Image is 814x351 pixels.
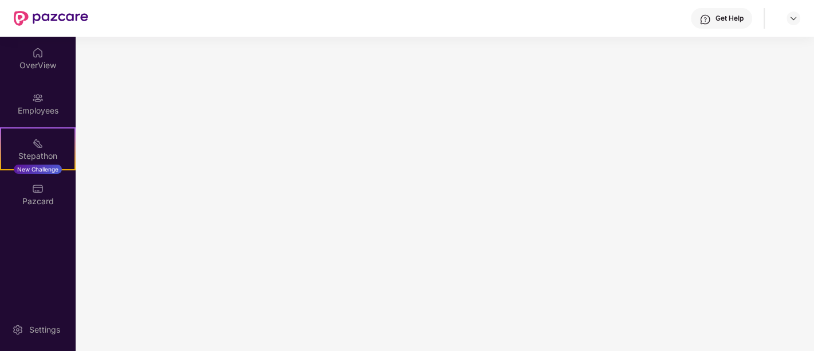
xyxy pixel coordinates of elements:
div: Get Help [715,14,744,23]
img: svg+xml;base64,PHN2ZyBpZD0iSG9tZSIgeG1sbnM9Imh0dHA6Ly93d3cudzMub3JnLzIwMDAvc3ZnIiB3aWR0aD0iMjAiIG... [32,47,44,58]
img: New Pazcare Logo [14,11,88,26]
div: Stepathon [1,150,74,162]
img: svg+xml;base64,PHN2ZyBpZD0iSGVscC0zMngzMiIgeG1sbnM9Imh0dHA6Ly93d3cudzMub3JnLzIwMDAvc3ZnIiB3aWR0aD... [699,14,711,25]
img: svg+xml;base64,PHN2ZyBpZD0iU2V0dGluZy0yMHgyMCIgeG1sbnM9Imh0dHA6Ly93d3cudzMub3JnLzIwMDAvc3ZnIiB3aW... [12,324,23,336]
img: svg+xml;base64,PHN2ZyBpZD0iUGF6Y2FyZCIgeG1sbnM9Imh0dHA6Ly93d3cudzMub3JnLzIwMDAvc3ZnIiB3aWR0aD0iMj... [32,183,44,194]
img: svg+xml;base64,PHN2ZyBpZD0iRHJvcGRvd24tMzJ4MzIiIHhtbG5zPSJodHRwOi8vd3d3LnczLm9yZy8yMDAwL3N2ZyIgd2... [789,14,798,23]
img: svg+xml;base64,PHN2ZyB4bWxucz0iaHR0cDovL3d3dy53My5vcmcvMjAwMC9zdmciIHdpZHRoPSIyMSIgaGVpZ2h0PSIyMC... [32,138,44,149]
img: svg+xml;base64,PHN2ZyBpZD0iRW1wbG95ZWVzIiB4bWxucz0iaHR0cDovL3d3dy53My5vcmcvMjAwMC9zdmciIHdpZHRoPS... [32,92,44,104]
div: Settings [26,324,64,336]
div: New Challenge [14,165,62,174]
